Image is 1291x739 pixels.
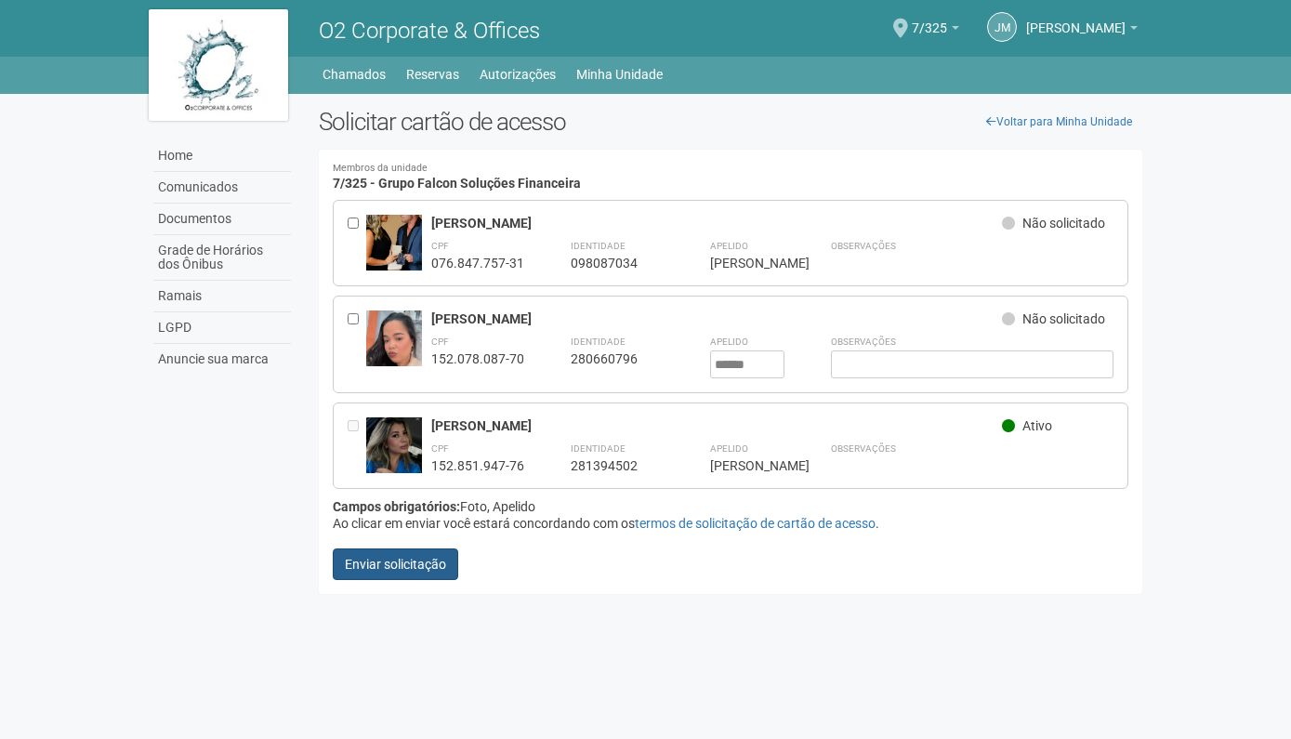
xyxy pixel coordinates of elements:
strong: CPF [431,337,449,347]
a: [PERSON_NAME] [1026,23,1138,38]
a: Anuncie sua marca [153,344,291,375]
button: Enviar solicitação [333,548,458,580]
a: Comunicados [153,172,291,204]
img: user.jpg [366,215,422,298]
a: termos de solicitação de cartão de acesso [635,516,876,531]
img: logo.jpg [149,9,288,121]
span: Não solicitado [1022,311,1105,326]
strong: Campos obrigatórios: [333,499,460,514]
strong: Identidade [571,241,626,251]
a: Autorizações [480,61,556,87]
h2: Solicitar cartão de acesso [319,108,1143,136]
small: Membros da unidade [333,164,1129,174]
div: 152.078.087-70 [431,350,524,367]
a: Grade de Horários dos Ônibus [153,235,291,281]
a: JM [987,12,1017,42]
img: user.jpg [366,310,422,402]
div: 280660796 [571,350,664,367]
span: Jennifer Monteiro Mozer [1026,3,1126,35]
a: Home [153,140,291,172]
div: [PERSON_NAME] [431,417,1003,434]
a: Minha Unidade [576,61,663,87]
strong: Identidade [571,443,626,454]
img: user.jpg [366,417,422,485]
h4: 7/325 - Grupo Falcon Soluções Financeira [333,164,1129,191]
strong: Apelido [710,241,748,251]
strong: CPF [431,443,449,454]
a: Documentos [153,204,291,235]
div: [PERSON_NAME] [431,215,1003,231]
span: Ativo [1022,418,1052,433]
a: LGPD [153,312,291,344]
strong: Observações [831,241,896,251]
div: Entre em contato com a Aministração para solicitar o cancelamento ou 2a via [348,417,366,474]
strong: Observações [831,337,896,347]
div: 076.847.757-31 [431,255,524,271]
div: [PERSON_NAME] [710,255,784,271]
div: 152.851.947-76 [431,457,524,474]
span: O2 Corporate & Offices [319,18,540,44]
div: 098087034 [571,255,664,271]
a: 7/325 [912,23,959,38]
div: 281394502 [571,457,664,474]
div: [PERSON_NAME] [710,457,784,474]
strong: CPF [431,241,449,251]
strong: Apelido [710,443,748,454]
div: Ao clicar em enviar você estará concordando com os . [333,515,1129,532]
strong: Apelido [710,337,748,347]
a: Chamados [323,61,386,87]
a: Reservas [406,61,459,87]
strong: Observações [831,443,896,454]
span: 7/325 [912,3,947,35]
div: Foto, Apelido [333,498,1129,515]
strong: Identidade [571,337,626,347]
a: Voltar para Minha Unidade [976,108,1142,136]
a: Ramais [153,281,291,312]
div: [PERSON_NAME] [431,310,1003,327]
span: Não solicitado [1022,216,1105,231]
